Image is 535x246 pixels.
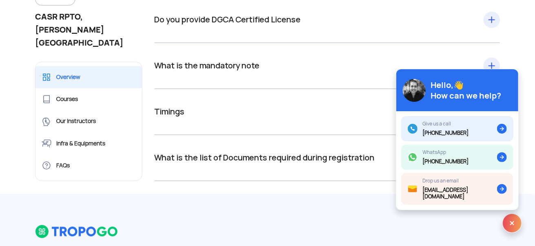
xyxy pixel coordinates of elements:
img: ic_arrow.svg [497,124,507,134]
div: WhatsApp [422,149,469,155]
div: Timings [155,105,500,118]
a: Infra & Equipments [35,132,142,154]
a: Our Instructors [35,110,142,132]
img: ic_x.svg [502,213,522,233]
a: Overview [35,66,142,88]
img: ic_arrow.svg [497,152,507,162]
div: Give us a call [422,121,469,127]
div: [EMAIL_ADDRESS][DOMAIN_NAME] [422,187,497,200]
div: Hello,👋 How can we help? [431,80,501,101]
div: Do you provide DGCA Certified License [155,13,500,26]
a: Drop us an email[EMAIL_ADDRESS][DOMAIN_NAME] [401,173,513,205]
a: FAQs [35,154,142,176]
div: What is the mandatory note [155,59,500,72]
a: Give us a call[PHONE_NUMBER] [401,116,513,141]
div: What is the list of Documents required during registration [155,151,500,164]
a: WhatsApp[PHONE_NUMBER] [401,145,513,170]
h1: CASR RPTO, [PERSON_NAME][GEOGRAPHIC_DATA] [35,10,142,49]
img: img_avatar@2x.png [403,79,426,102]
div: [PHONE_NUMBER] [422,130,469,136]
img: ic_whatsapp.svg [408,152,418,162]
img: ic_arrow.svg [497,184,507,194]
img: logo [35,224,119,238]
a: Courses [35,88,142,110]
img: ic_mail.svg [408,184,418,194]
div: [PHONE_NUMBER] [422,158,469,165]
img: ic_call.svg [408,124,418,134]
div: Drop us an email [422,178,497,184]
